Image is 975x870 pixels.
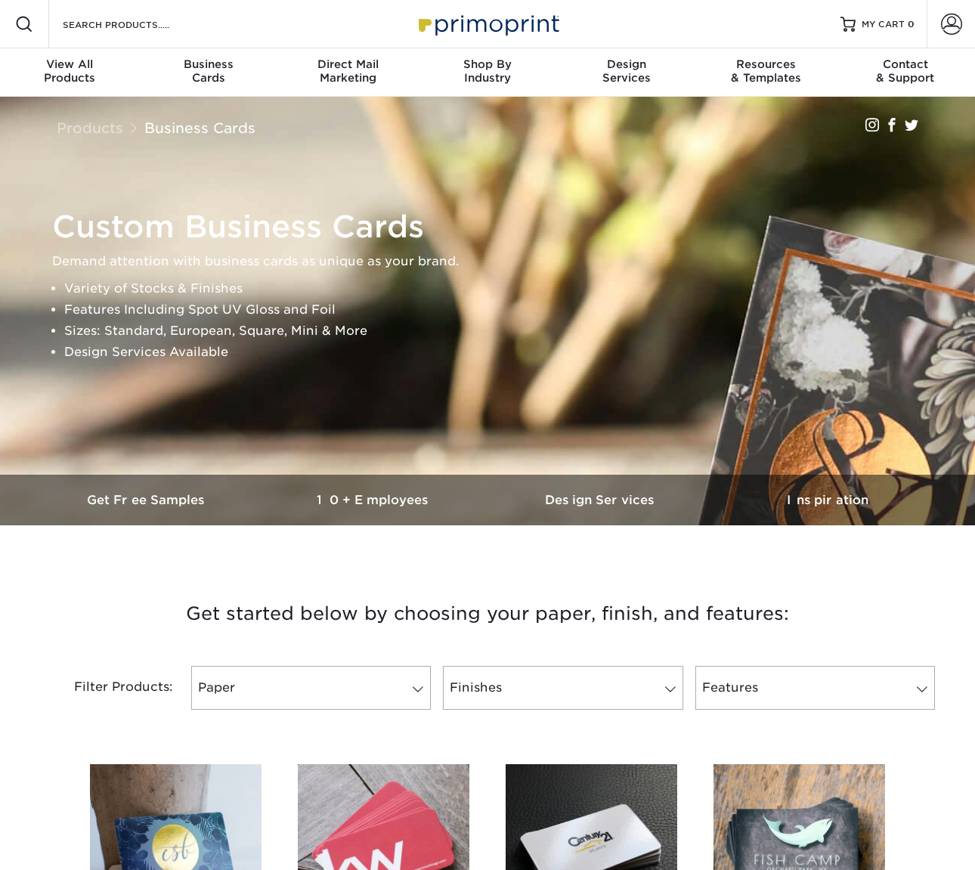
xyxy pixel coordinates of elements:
a: Contact& Support [836,48,975,97]
li: Variety of Stocks & Finishes [64,278,936,299]
a: Direct MailMarketing [279,48,418,97]
div: Services [557,57,696,85]
a: Design Services [487,475,714,525]
span: Design [557,57,696,71]
h3: Design Services [487,493,714,507]
p: Demand attention with business cards as unique as your brand. [52,251,936,272]
a: 10+ Employees [261,475,487,525]
a: Get Free Samples [34,475,261,525]
h3: Inspiration [714,493,941,507]
span: MY CART [862,18,905,31]
a: Inspiration [714,475,941,525]
a: BusinessCards [139,48,278,97]
h3: Get Free Samples [34,493,261,507]
li: Design Services Available [64,342,936,363]
a: Resources& Templates [696,48,835,97]
div: Cards [139,57,278,85]
div: Marketing [279,57,418,85]
h3: 10+ Employees [261,493,487,507]
a: Features [695,666,935,710]
div: Industry [418,57,557,85]
div: & Templates [696,57,835,85]
div: Filter Products: [34,666,185,710]
div: & Support [836,57,975,85]
img: Primoprint [412,8,563,40]
a: DesignServices [557,48,696,97]
li: Sizes: Standard, European, Square, Mini & More [64,320,936,342]
a: Products [57,119,123,136]
input: SEARCH PRODUCTS..... [61,15,209,33]
h1: Custom Business Cards [52,209,936,245]
a: Shop ByIndustry [418,48,557,97]
span: Business [139,57,278,71]
li: Features Including Spot UV Gloss and Foil [64,299,936,320]
span: Resources [696,57,835,71]
a: Business Cards [144,119,255,136]
span: Direct Mail [279,57,418,71]
a: Paper [191,666,431,710]
a: Finishes [443,666,682,710]
span: Shop By [418,57,557,71]
span: 0 [908,19,915,29]
h3: Get started below by choosing your paper, finish, and features: [45,580,930,648]
span: Contact [836,57,975,71]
